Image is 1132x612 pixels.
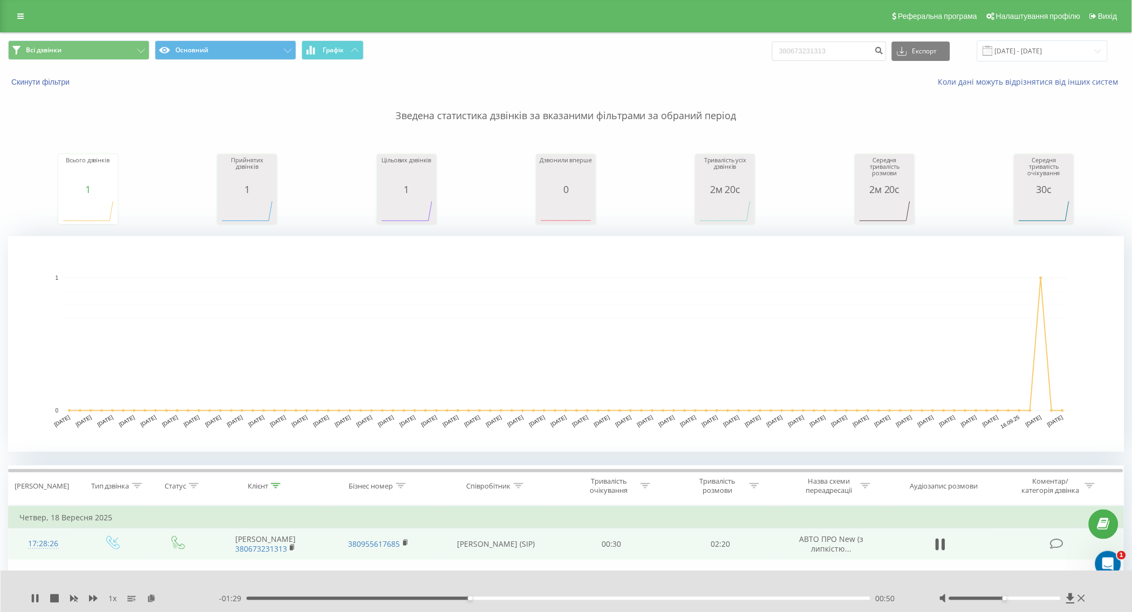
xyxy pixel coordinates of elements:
[658,414,676,428] text: [DATE]
[161,414,179,428] text: [DATE]
[312,414,330,428] text: [DATE]
[892,42,950,61] button: Експорт
[420,414,438,428] text: [DATE]
[380,157,434,184] div: Цільових дзвінків
[874,414,891,428] text: [DATE]
[248,414,265,428] text: [DATE]
[97,414,114,428] text: [DATE]
[61,184,115,195] div: 1
[8,87,1124,123] p: Зведена статистика дзвінків за вказаними фільтрами за обраний період
[858,184,912,195] div: 2м 20с
[876,593,895,604] span: 00:50
[91,482,129,491] div: Тип дзвінка
[356,414,373,428] text: [DATE]
[960,414,978,428] text: [DATE]
[61,157,115,184] div: Всього дзвінків
[895,414,913,428] text: [DATE]
[766,414,783,428] text: [DATE]
[55,408,58,414] text: 0
[539,195,593,227] svg: A chart.
[830,414,848,428] text: [DATE]
[679,414,697,428] text: [DATE]
[269,414,287,428] text: [DATE]
[19,533,67,554] div: 17:28:26
[165,482,186,491] div: Статус
[108,593,117,604] span: 1 x
[118,414,136,428] text: [DATE]
[917,414,935,428] text: [DATE]
[1117,551,1126,560] span: 1
[1017,195,1071,227] svg: A chart.
[528,414,546,428] text: [DATE]
[852,414,870,428] text: [DATE]
[220,157,274,184] div: Прийнятих дзвінків
[772,42,886,61] input: Пошук за номером
[1003,596,1007,601] div: Accessibility label
[744,414,762,428] text: [DATE]
[8,40,149,60] button: Всі дзвінки
[1025,414,1042,428] text: [DATE]
[219,593,247,604] span: - 01:29
[235,544,287,554] a: 380673231313
[666,528,775,560] td: 02:20
[910,482,978,491] div: Аудіозапис розмови
[1046,414,1064,428] text: [DATE]
[701,414,719,428] text: [DATE]
[981,414,999,428] text: [DATE]
[539,184,593,195] div: 0
[1095,551,1121,577] iframe: Intercom live chat
[399,414,417,428] text: [DATE]
[204,414,222,428] text: [DATE]
[698,157,752,184] div: Тривалість усіх дзвінків
[140,414,158,428] text: [DATE]
[183,414,201,428] text: [DATE]
[334,414,352,428] text: [DATE]
[155,40,296,60] button: Основний
[800,477,858,495] div: Назва схеми переадресації
[53,414,71,428] text: [DATE]
[1099,12,1117,20] span: Вихід
[468,596,472,601] div: Accessibility label
[377,414,395,428] text: [DATE]
[1017,157,1071,184] div: Середня тривалість очікування
[323,46,344,54] span: Графік
[8,236,1124,452] div: A chart.
[1000,414,1021,430] text: 16.09.25
[55,275,58,281] text: 1
[8,77,75,87] button: Скинути фільтри
[463,414,481,428] text: [DATE]
[349,539,400,549] a: 380955617685
[1019,477,1082,495] div: Коментар/категорія дзвінка
[349,482,393,491] div: Бізнес номер
[485,414,503,428] text: [DATE]
[698,195,752,227] svg: A chart.
[615,414,632,428] text: [DATE]
[220,195,274,227] svg: A chart.
[467,482,511,491] div: Співробітник
[938,77,1124,87] a: Коли дані можуть відрізнятися вiд інших систем
[722,414,740,428] text: [DATE]
[226,414,244,428] text: [DATE]
[380,195,434,227] svg: A chart.
[550,414,568,428] text: [DATE]
[938,414,956,428] text: [DATE]
[26,46,62,54] span: Всі дзвінки
[996,12,1080,20] span: Налаштування профілю
[75,414,93,428] text: [DATE]
[593,414,611,428] text: [DATE]
[291,414,309,428] text: [DATE]
[809,414,827,428] text: [DATE]
[1017,184,1071,195] div: 30с
[557,528,666,560] td: 00:30
[580,477,638,495] div: Тривалість очікування
[571,414,589,428] text: [DATE]
[435,528,557,560] td: [PERSON_NAME] (SIP)
[380,184,434,195] div: 1
[302,40,364,60] button: Графік
[858,195,912,227] svg: A chart.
